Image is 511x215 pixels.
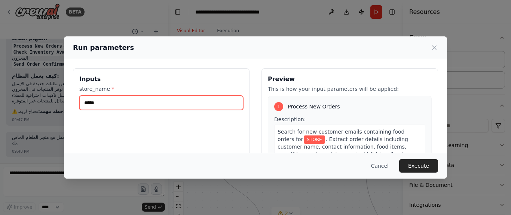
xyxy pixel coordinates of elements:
h3: Preview [268,75,432,84]
button: Cancel [365,159,395,173]
p: This is how your input parameters will be applied: [268,85,432,93]
button: Execute [399,159,438,173]
span: Variable: store_name [304,135,325,144]
h2: Run parameters [73,42,134,53]
span: Process New Orders [288,103,340,110]
div: 1 [274,102,283,111]
span: Description: [274,116,306,122]
h3: Inputs [79,75,243,84]
span: Search for new customer emails containing food orders for [278,129,404,142]
label: store_name [79,85,243,93]
span: . Extract order details including customer name, contact information, food items, quantities, and... [278,136,409,165]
